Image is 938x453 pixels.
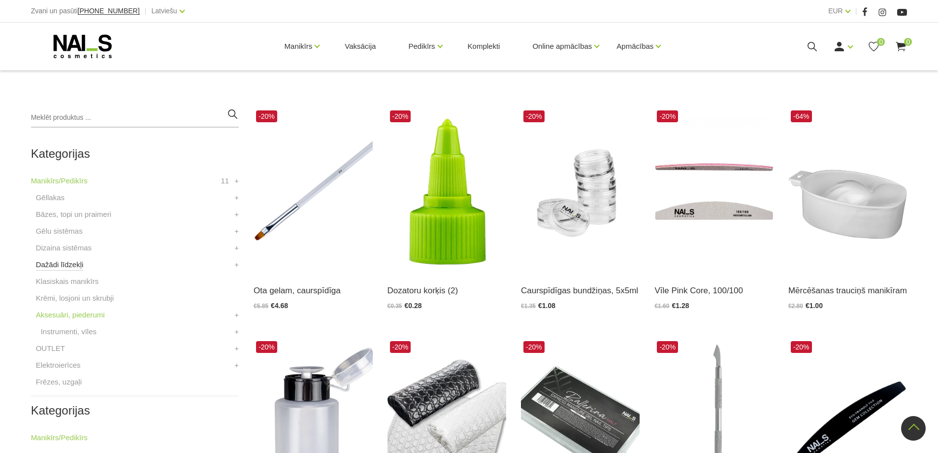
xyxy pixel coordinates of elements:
span: | [855,5,857,17]
span: -20% [256,110,277,122]
span: -64% [791,110,812,122]
a: 0 [895,40,907,53]
a: + [234,259,239,271]
span: 11 [221,175,229,187]
span: 0 [904,38,912,46]
span: -20% [523,341,545,353]
h2: Kategorijas [31,147,239,160]
a: + [234,209,239,220]
span: -20% [390,110,411,122]
span: -20% [791,341,812,353]
a: Vīle Pink Core, 100/100 [654,284,773,297]
a: OUTLET [36,343,65,354]
span: -20% [523,110,545,122]
a: Bāzes, topi un praimeri [36,209,111,220]
a: [PHONE_NUMBER] [78,7,140,15]
img: Gela ota darbam ar dažādu veidu UV/LED geliem.... [254,108,372,272]
a: Manikīrs/Pedikīrs [31,432,88,444]
a: + [234,175,239,187]
a: Komplekti [460,23,508,70]
a: Apmācības [616,27,653,66]
a: + [234,309,239,321]
a: Pedikīrs [408,27,435,66]
a: + [234,225,239,237]
span: -20% [657,110,678,122]
a: Frēzes, uzgaļi [36,376,82,388]
span: €0.35 [388,303,402,310]
span: €5.85 [254,303,268,310]
a: 0 [868,40,880,53]
span: €2.80 [788,303,803,310]
a: + [234,359,239,371]
a: Gēllakas [36,192,65,204]
a: Elektroierīces [36,359,81,371]
img: Description [521,108,640,272]
a: Klasiskais manikīrs [36,276,99,287]
a: + [234,326,239,338]
a: Ota gelam, caurspīdīga [254,284,372,297]
a: Aksesuāri, piederumi [36,309,105,321]
span: €1.28 [672,302,689,310]
a: + [234,343,239,354]
span: | [145,5,147,17]
a: Dažādi līdzekļi [36,259,84,271]
a: Manikīrs/Pedikīrs [31,175,88,187]
span: €4.68 [271,302,288,310]
a: Krēmi, losjoni un skrubji [36,292,114,304]
img: Mērcēšanas trauciņš manikīramĒrts un praktisks mērcēšanas trauciņš, piemērots nagu kopšanai un pr... [788,108,907,272]
span: -20% [256,341,277,353]
span: -20% [657,341,678,353]
a: Dizaina sistēmas [36,242,92,254]
a: Online apmācības [532,27,592,66]
img: Za'lais (20/415) der 30, 50 un 100ml pudelītēm. Melnais (24/415) 250 un 500ml pudelēm.... [388,108,506,272]
div: Zvani un pasūti [31,5,140,17]
a: Dozatoru korķis (2) [388,284,506,297]
a: Manikīrs [285,27,313,66]
a: + [234,242,239,254]
a: Vaksācija [337,23,384,70]
span: 0 [877,38,885,46]
img: Ilgi kalpojoša nagu kopšanas vīle 100/100 griti. Paredzēta dabīgā naga, gēla vai akrila apstrādei... [654,108,773,272]
a: + [234,192,239,204]
a: Latviešu [152,5,177,17]
h2: Kategorijas [31,404,239,417]
span: €1.00 [806,302,823,310]
a: Mērcēšanas trauciņš manikīram [788,284,907,297]
span: €1.60 [654,303,669,310]
span: €1.35 [521,303,536,310]
input: Meklēt produktus ... [31,108,239,128]
a: Instrumenti, vīles [41,326,97,338]
span: €1.08 [538,302,555,310]
a: Gēlu sistēmas [36,225,83,237]
a: Caurspīdīgas bundžiņas, 5x5ml [521,284,640,297]
span: -20% [390,341,411,353]
span: €0.28 [405,302,422,310]
a: EUR [828,5,843,17]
